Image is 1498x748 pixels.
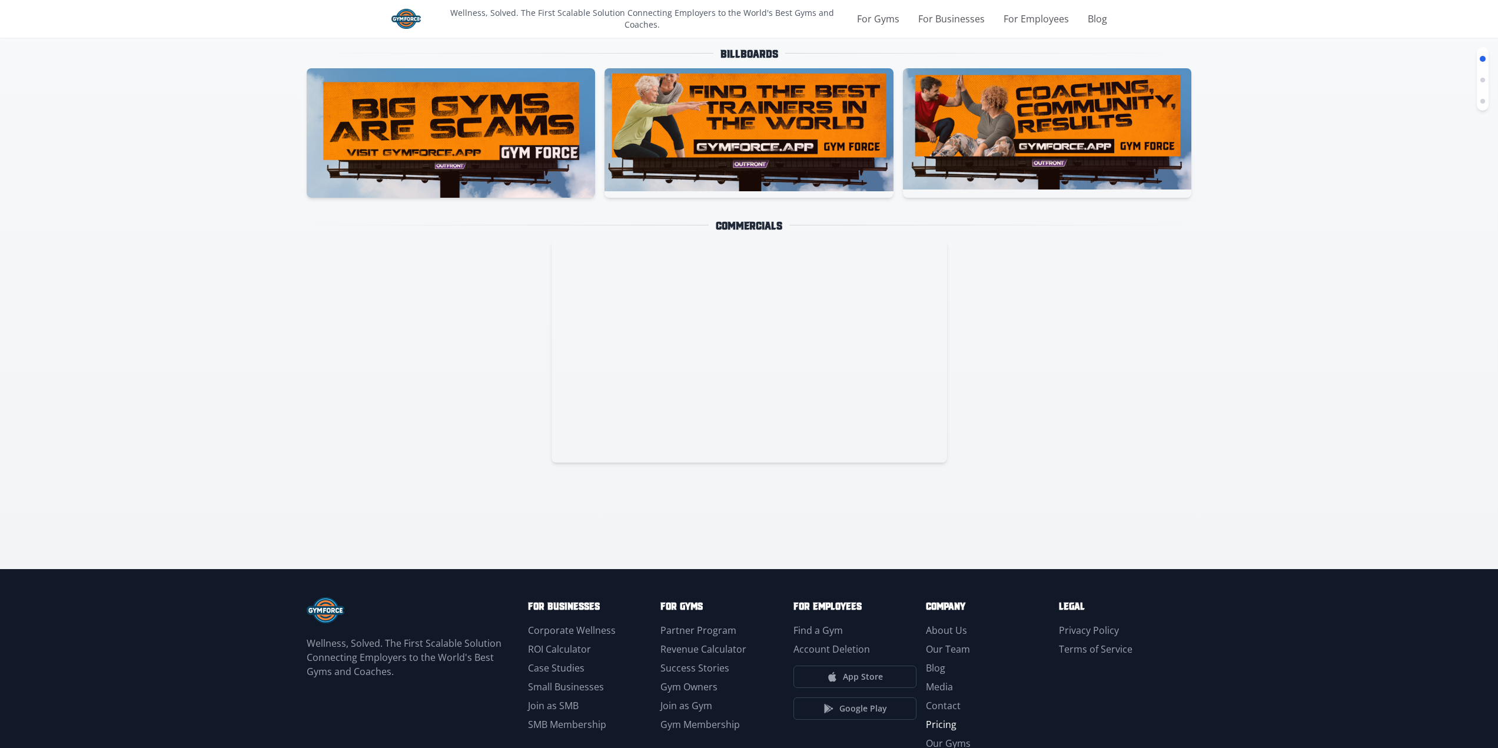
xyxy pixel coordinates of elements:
a: Join as Gym [660,699,712,712]
a: Gym Membership [660,718,740,731]
h3: For Gyms [660,597,784,614]
a: App Store [793,666,917,688]
a: Terms of Service [1059,643,1132,656]
p: Wellness, Solved. The First Scalable Solution Connecting Employers to the World's Best Gyms and C... [433,7,852,31]
h3: For Employees [793,597,917,614]
img: Gym Force® Logo [307,597,344,623]
a: Blog [1088,12,1107,26]
a: ROI Calculator [528,643,591,656]
a: Pricing [926,718,956,731]
a: Partner Program [660,624,736,637]
iframe: GYM FORCE® Commercial [552,240,947,463]
h3: Company [926,597,1049,614]
h3: For Businesses [528,597,652,614]
a: For Employees [1004,12,1069,26]
a: Gym Owners [660,680,718,693]
h2: COMMERCIALS [716,217,782,233]
a: Account Deletion [793,643,870,656]
img: Gym Force Logo [391,9,421,29]
a: About Us [926,624,967,637]
a: Corporate Wellness [528,624,616,637]
h2: BILLBOARDS [720,45,778,61]
button: Scroll to Billboards [1480,78,1485,82]
button: Scroll to Commercials [1480,99,1485,104]
h3: Legal [1059,597,1183,614]
a: Success Stories [660,661,729,674]
a: For Businesses [918,12,985,26]
a: For Gyms [857,12,899,26]
a: Revenue Calculator [660,643,746,656]
a: Our Team [926,643,970,656]
a: Contact [926,699,961,712]
a: Small Businesses [528,680,604,693]
a: Media [926,680,953,693]
a: Blog [926,661,945,674]
a: SMB Membership [528,718,606,731]
a: Find a Gym [793,624,843,637]
a: Privacy Policy [1059,624,1119,637]
p: Wellness, Solved. The First Scalable Solution Connecting Employers to the World's Best Gyms and C... [307,636,519,679]
a: Case Studies [528,661,584,674]
a: Join as SMB [528,699,579,712]
button: Scroll to Audio [1480,56,1486,62]
a: Google Play [793,697,917,720]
